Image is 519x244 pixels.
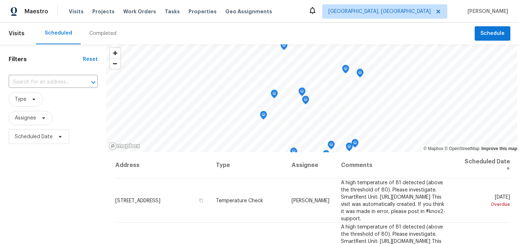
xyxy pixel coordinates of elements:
span: [PERSON_NAME] [292,198,329,203]
h1: Filters [9,56,83,63]
div: Map marker [328,141,335,152]
span: [GEOGRAPHIC_DATA], [GEOGRAPHIC_DATA] [328,8,431,15]
span: Properties [188,8,217,15]
div: Map marker [298,87,306,99]
span: Type [15,96,26,103]
div: Completed [89,30,116,37]
a: OpenStreetMap [444,146,479,151]
input: Search for an address... [9,77,77,88]
div: Scheduled [45,30,72,37]
th: Comments [335,152,454,179]
a: Mapbox homepage [108,142,140,150]
span: Tasks [165,9,180,14]
span: Work Orders [123,8,156,15]
span: Schedule [480,29,505,38]
span: Geo Assignments [225,8,272,15]
span: Assignee [15,114,36,122]
div: Map marker [260,111,267,122]
div: Map marker [351,139,359,150]
div: Map marker [280,41,288,53]
span: Scheduled Date [15,133,53,140]
div: Reset [83,56,98,63]
span: [DATE] [460,194,510,208]
span: [PERSON_NAME] [465,8,508,15]
button: Open [88,77,98,87]
th: Type [210,152,286,179]
span: A high temperature of 81 detected (above the threshold of 80). Please investigate. SmartRent Unit... [341,180,445,221]
th: Address [115,152,210,179]
div: Map marker [346,143,353,154]
div: Map marker [290,148,297,159]
span: [STREET_ADDRESS] [115,198,160,203]
button: Zoom in [110,48,120,58]
span: Projects [92,8,115,15]
span: Maestro [25,8,48,15]
span: Visits [9,26,25,41]
div: Map marker [323,150,330,161]
span: Zoom out [110,59,120,69]
div: Map marker [302,96,309,107]
th: Scheduled Date ↑ [454,152,510,179]
div: Map marker [342,65,349,76]
div: Overdue [460,200,510,208]
button: Schedule [475,26,510,41]
canvas: Map [106,44,517,152]
a: Mapbox [423,146,443,151]
button: Copy Address [198,197,204,203]
th: Assignee [286,152,335,179]
button: Zoom out [110,58,120,69]
div: Map marker [271,90,278,101]
span: Visits [69,8,84,15]
div: Map marker [356,69,364,80]
span: Temperature Check [216,198,263,203]
a: Improve this map [482,146,517,151]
